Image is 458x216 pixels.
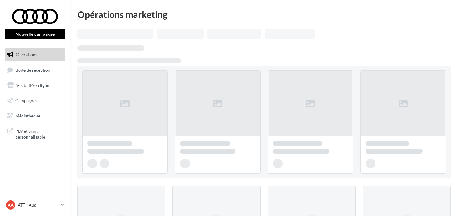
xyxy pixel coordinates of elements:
span: Opérations [16,52,37,57]
p: ATT - Audi [18,202,58,208]
span: PLV et print personnalisable [15,127,63,140]
a: AA ATT - Audi [5,199,65,211]
a: Campagnes [4,94,66,107]
span: Boîte de réception [16,67,50,72]
a: PLV et print personnalisable [4,124,66,142]
a: Visibilité en ligne [4,79,66,92]
span: Campagnes [15,98,37,103]
a: Opérations [4,48,66,61]
span: Visibilité en ligne [16,83,49,88]
span: AA [8,202,14,208]
span: Médiathèque [15,113,40,118]
button: Nouvelle campagne [5,29,65,39]
a: Boîte de réception [4,63,66,77]
a: Médiathèque [4,110,66,122]
div: Opérations marketing [77,10,451,19]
